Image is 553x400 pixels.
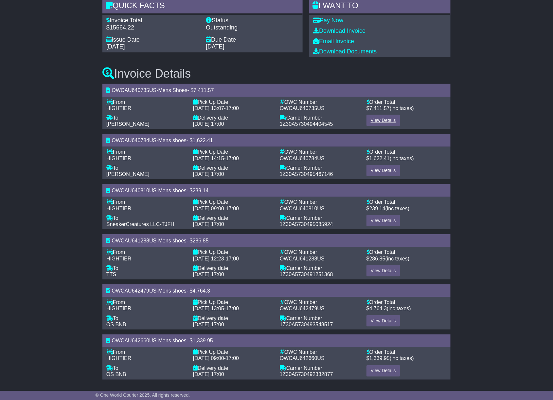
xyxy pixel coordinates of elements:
[158,288,187,294] span: Mens shoes
[193,138,213,143] span: 1,622.41
[193,149,273,155] div: Pick Up Date
[112,138,156,143] span: OWCAU640784US
[193,305,273,312] div: -
[366,99,447,105] div: Order Total
[280,121,333,127] span: 1Z30A5730494404545
[280,249,360,255] div: OWC Number
[112,238,156,243] span: OWCAU641288US
[280,199,360,205] div: OWC Number
[366,355,447,362] div: $ (inc taxes)
[366,215,400,226] a: View Details
[193,206,224,211] span: [DATE] 09:00
[366,299,447,305] div: Order Total
[280,215,360,221] div: Carrier Number
[366,265,400,276] a: View Details
[193,349,273,355] div: Pick Up Date
[193,199,273,205] div: Pick Up Date
[96,392,190,398] span: © One World Courier 2025. All rights reserved.
[158,338,187,344] span: Mens shoes
[366,365,400,377] a: View Details
[106,221,174,227] span: SneakerCreatures LLC-TJFH
[280,206,325,211] span: OWCAU640810US
[106,365,187,371] div: To
[193,87,214,93] span: 7,411.57
[193,115,273,121] div: Delivery date
[280,272,333,277] span: 1Z30A5730491251368
[366,149,447,155] div: Order Total
[106,156,131,161] span: HIGHTIER
[193,221,224,227] span: [DATE] 17:00
[106,24,199,31] div: $15664.22
[102,67,451,80] h3: Invoice Details
[226,206,239,211] span: 17:00
[366,199,447,205] div: Order Total
[112,87,156,93] span: OWCAU640735US
[193,155,273,162] div: -
[280,306,325,311] span: OWCAU642479US
[366,249,447,255] div: Order Total
[280,372,333,377] span: 1Z30A5730492332877
[313,17,343,24] a: Pay Now
[366,115,400,126] a: View Details
[193,238,209,243] span: 286.85
[366,155,447,162] div: $ (inc taxes)
[193,306,224,311] span: [DATE] 13:05
[366,205,447,212] div: $ (inc taxes)
[106,171,150,177] span: [PERSON_NAME]
[193,99,273,105] div: Pick Up Date
[369,156,390,161] span: 1,622.41
[106,256,131,261] span: HIGHTIER
[280,265,360,271] div: Carrier Number
[280,171,333,177] span: 1Z30A5730495467146
[106,299,187,305] div: From
[112,338,156,344] span: OWCAU642660US
[280,322,333,327] span: 1Z30A5730493548517
[193,322,224,327] span: [DATE] 17:00
[193,299,273,305] div: Pick Up Date
[112,288,156,294] span: OWCAU642479US
[366,256,447,262] div: $ (inc taxes)
[369,356,390,361] span: 1,339.95
[158,188,187,193] span: Mens shoes
[226,256,239,261] span: 17:00
[158,87,187,93] span: Mens Shoes
[102,234,451,247] div: - - $
[280,149,360,155] div: OWC Number
[280,256,325,261] span: OWCAU641288US
[106,17,199,24] div: Invoice Total
[280,156,325,161] span: OWCAU640784US
[226,105,239,111] span: 17:00
[158,138,187,143] span: Mens shoes
[106,372,126,377] span: OS BNB
[280,221,333,227] span: 1Z30A5730495085924
[366,305,447,312] div: $ (inc taxes)
[366,349,447,355] div: Order Total
[206,24,299,31] div: Outstanding
[193,272,224,277] span: [DATE] 17:00
[193,315,273,321] div: Delivery date
[106,36,199,44] div: Issue Date
[193,256,273,262] div: -
[106,99,187,105] div: From
[102,84,451,97] div: - - $
[193,171,224,177] span: [DATE] 17:00
[193,372,224,377] span: [DATE] 17:00
[280,365,360,371] div: Carrier Number
[106,149,187,155] div: From
[193,256,224,261] span: [DATE] 12:23
[106,322,126,327] span: OS BNB
[106,265,187,271] div: To
[280,115,360,121] div: Carrier Number
[366,165,400,176] a: View Details
[369,256,385,261] span: 286.85
[206,17,299,24] div: Status
[193,215,273,221] div: Delivery date
[280,315,360,321] div: Carrier Number
[366,105,447,111] div: $ (inc taxes)
[193,205,273,212] div: -
[106,115,187,121] div: To
[193,121,224,127] span: [DATE] 17:00
[193,188,209,193] span: 239.14
[313,48,377,55] a: Download Documents
[106,105,131,111] span: HIGHTIER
